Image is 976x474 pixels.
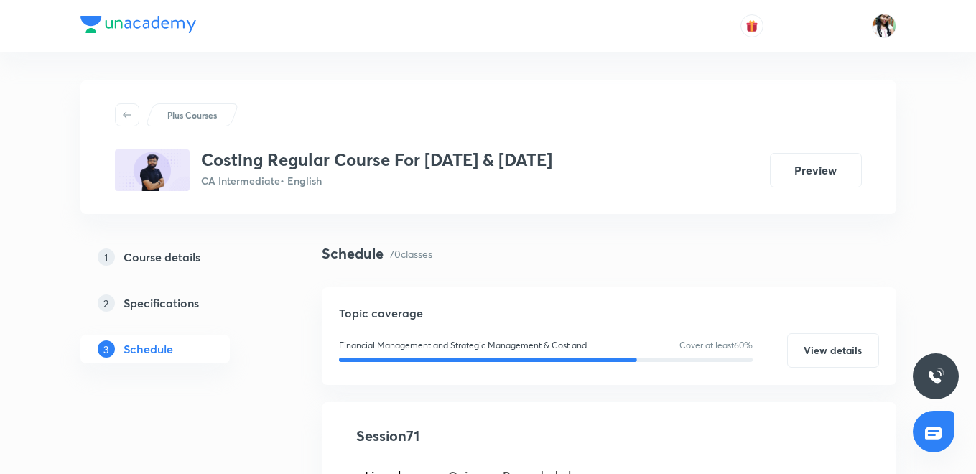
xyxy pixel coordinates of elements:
h3: Costing Regular Course For [DATE] & [DATE] [201,149,552,170]
p: 2 [98,294,115,312]
img: Bismita Dutta [872,14,896,38]
h4: Session 71 [356,425,618,447]
img: E8BA5A82-F2A6-4AD8-BD39-276FE67F24BB_plus.png [115,149,190,191]
p: Cover at least 60 % [679,339,753,352]
img: Company Logo [80,16,196,33]
button: Preview [770,153,862,187]
p: 70 classes [389,246,432,261]
p: Financial Management and Strategic Management & Cost and Management Accounting [339,339,639,352]
h5: Schedule [124,340,173,358]
a: 2Specifications [80,289,276,317]
p: 3 [98,340,115,358]
h5: Specifications [124,294,199,312]
img: ttu [927,368,944,385]
img: avatar [745,19,758,32]
p: CA Intermediate • English [201,173,552,188]
h5: Course details [124,248,200,266]
button: View details [787,333,879,368]
p: Plus Courses [167,108,217,121]
p: 1 [98,248,115,266]
h5: Topic coverage [339,305,879,322]
button: avatar [740,14,763,37]
a: 1Course details [80,243,276,271]
a: Company Logo [80,16,196,37]
h4: Schedule [322,243,384,264]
